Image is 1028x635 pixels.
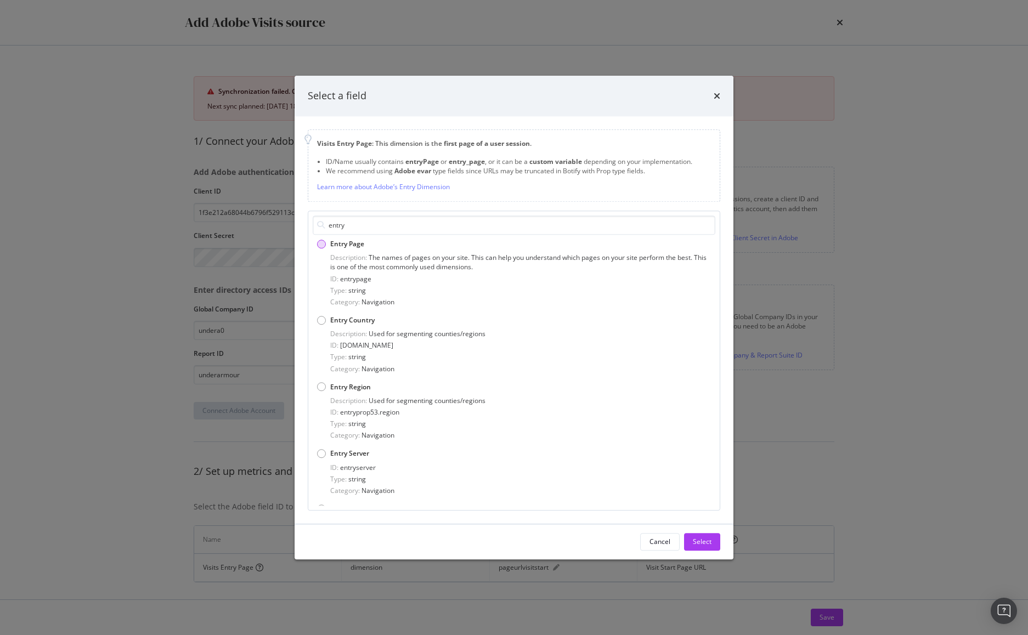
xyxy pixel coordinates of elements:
span: Used for segmenting counties/regions [369,329,485,338]
div: string [330,286,711,295]
span: Category: [330,364,360,373]
span: first page of a user session [444,139,530,148]
span: Type: [330,286,347,295]
div: Entry Server [317,449,711,458]
div: : This dimension is the . [317,139,711,148]
button: Cancel [640,533,680,551]
span: ID: [330,274,338,284]
span: [DOMAIN_NAME] [340,341,393,350]
div: Navigation [330,486,711,495]
span: ID: [330,341,338,350]
span: Description: [330,329,367,338]
span: entryserver [340,463,376,472]
span: Entry Region [330,382,371,392]
span: Category: [330,430,360,440]
div: string [330,419,711,428]
span: Type: [330,419,347,428]
span: Adobe evar [394,166,431,175]
div: Entry Asset ID [317,504,711,513]
div: We recommend using type fields since URLs may be truncated in Botify with Prop type fields. [326,166,692,175]
div: times [714,89,720,103]
span: Type: [330,353,347,362]
button: Select [684,533,720,551]
span: entryprop53.region [340,407,399,417]
span: Used for segmenting counties/regions [369,396,485,405]
span: Entry Server [330,449,369,458]
div: Entry Page [317,239,711,248]
div: ID/Name usually contains or , or it can be a depending on your implementation. [326,157,692,166]
span: Category: [330,297,360,307]
span: entry_page [449,157,485,166]
div: Select a field [308,89,366,103]
div: Navigation [330,297,711,307]
span: Type: [330,474,347,484]
span: entrypage [340,274,371,284]
div: Navigation [330,364,711,373]
div: Entry Region [317,382,711,392]
span: custom variable [529,157,582,166]
div: string [330,474,711,484]
a: Learn more about Adobe’s Entry Dimension [317,181,450,192]
span: Visits Entry Page [317,139,372,148]
span: Description: [330,253,367,263]
span: Category: [330,486,360,495]
span: Entry Page [330,239,364,248]
span: ID: [330,463,338,472]
div: string [330,353,711,362]
div: Select [693,537,711,546]
div: Navigation [330,430,711,440]
span: Entry Country [330,315,375,325]
span: Description: [330,396,367,405]
span: entryPage [405,157,439,166]
div: modal [295,76,733,559]
div: Cancel [649,537,670,546]
input: Search [313,216,715,235]
div: Entry Country [317,315,711,325]
div: Open Intercom Messenger [991,598,1017,624]
span: Entry Asset ID [330,504,375,513]
span: The names of pages on your site. This can help you understand which pages on your site perform th... [330,253,707,272]
span: ID: [330,407,338,417]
